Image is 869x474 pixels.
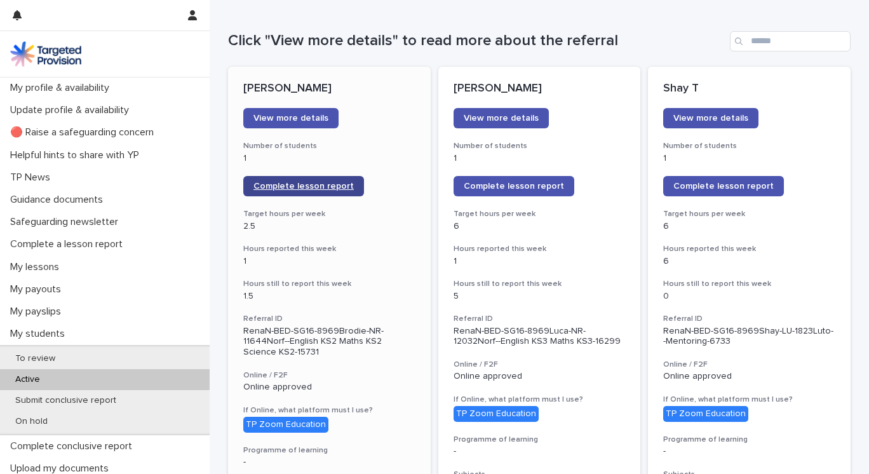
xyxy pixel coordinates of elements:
[454,326,626,348] p: RenaN-BED-SG16-8969Luca-NR-12032Norf--English KS3 Maths KS3-16299
[663,326,835,348] p: RenaN-BED-SG16-8969Shay-LU-1823Luto--Mentoring-6733
[5,283,71,295] p: My payouts
[454,446,626,457] p: -
[243,141,415,151] h3: Number of students
[253,114,328,123] span: View more details
[243,244,415,254] h3: Hours reported this week
[454,395,626,405] h3: If Online, what platform must I use?
[5,374,50,385] p: Active
[663,209,835,219] h3: Target hours per week
[454,406,539,422] div: TP Zoom Education
[243,314,415,324] h3: Referral ID
[5,261,69,273] p: My lessons
[663,446,835,457] p: -
[663,406,748,422] div: TP Zoom Education
[663,176,784,196] a: Complete lesson report
[243,445,415,456] h3: Programme of learning
[243,457,415,468] p: -
[454,221,626,232] p: 6
[243,221,415,232] p: 2.5
[454,279,626,289] h3: Hours still to report this week
[454,153,626,164] p: 1
[243,279,415,289] h3: Hours still to report this week
[454,291,626,302] p: 5
[663,256,835,267] p: 6
[243,209,415,219] h3: Target hours per week
[5,238,133,250] p: Complete a lesson report
[243,256,415,267] p: 1
[454,82,626,96] p: [PERSON_NAME]
[663,141,835,151] h3: Number of students
[663,360,835,370] h3: Online / F2F
[663,82,835,96] p: Shay T
[243,326,415,358] p: RenaN-BED-SG16-8969Brodie-NR-11644Norf--English KS2 Maths KS2 Science KS2-15731
[253,182,354,191] span: Complete lesson report
[5,395,126,406] p: Submit conclusive report
[663,221,835,232] p: 6
[243,405,415,416] h3: If Online, what platform must I use?
[663,291,835,302] p: 0
[663,108,758,128] a: View more details
[454,244,626,254] h3: Hours reported this week
[454,360,626,370] h3: Online / F2F
[5,172,60,184] p: TP News
[663,153,835,164] p: 1
[454,209,626,219] h3: Target hours per week
[5,306,71,318] p: My payslips
[5,126,164,139] p: 🔴 Raise a safeguarding concern
[5,440,142,452] p: Complete conclusive report
[663,435,835,445] h3: Programme of learning
[454,108,549,128] a: View more details
[243,82,415,96] p: [PERSON_NAME]
[5,149,149,161] p: Helpful hints to share with YP
[454,256,626,267] p: 1
[673,114,748,123] span: View more details
[5,216,128,228] p: Safeguarding newsletter
[730,31,851,51] input: Search
[663,395,835,405] h3: If Online, what platform must I use?
[663,314,835,324] h3: Referral ID
[243,153,415,164] p: 1
[454,176,574,196] a: Complete lesson report
[454,314,626,324] h3: Referral ID
[243,382,415,393] p: Online approved
[673,182,774,191] span: Complete lesson report
[464,114,539,123] span: View more details
[454,141,626,151] h3: Number of students
[454,371,626,382] p: Online approved
[228,32,725,50] h1: Click "View more details" to read more about the referral
[10,41,81,67] img: M5nRWzHhSzIhMunXDL62
[663,244,835,254] h3: Hours reported this week
[454,435,626,445] h3: Programme of learning
[5,353,65,364] p: To review
[243,176,364,196] a: Complete lesson report
[243,370,415,381] h3: Online / F2F
[5,194,113,206] p: Guidance documents
[243,417,328,433] div: TP Zoom Education
[663,279,835,289] h3: Hours still to report this week
[5,82,119,94] p: My profile & availability
[464,182,564,191] span: Complete lesson report
[5,328,75,340] p: My students
[243,108,339,128] a: View more details
[5,104,139,116] p: Update profile & availability
[243,291,415,302] p: 1.5
[5,416,58,427] p: On hold
[663,371,835,382] p: Online approved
